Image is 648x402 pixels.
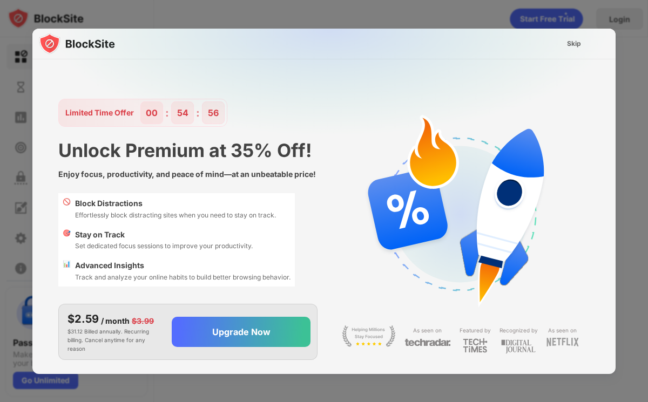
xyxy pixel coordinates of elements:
[500,325,538,336] div: Recognized by
[460,325,491,336] div: Featured by
[75,241,253,251] div: Set dedicated focus sessions to improve your productivity.
[132,315,154,327] div: $3.99
[212,326,271,337] div: Upgrade Now
[342,325,396,347] img: light-stay-focus.svg
[67,311,99,327] div: $2.59
[567,38,581,49] div: Skip
[39,29,622,234] img: gradient.svg
[463,338,488,353] img: light-techtimes.svg
[404,338,451,347] img: light-techradar.svg
[75,260,291,271] div: Advanced Insights
[63,229,71,251] div: 🎯
[413,325,442,336] div: As seen on
[75,272,291,282] div: Track and analyze your online habits to build better browsing behavior.
[101,315,130,327] div: / month
[548,325,577,336] div: As seen on
[501,338,536,356] img: light-digital-journal.svg
[546,338,579,346] img: light-netflix.svg
[67,311,163,353] div: $31.12 Billed annually. Recurring billing. Cancel anytime for any reason
[63,260,71,282] div: 📊
[75,229,253,241] div: Stay on Track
